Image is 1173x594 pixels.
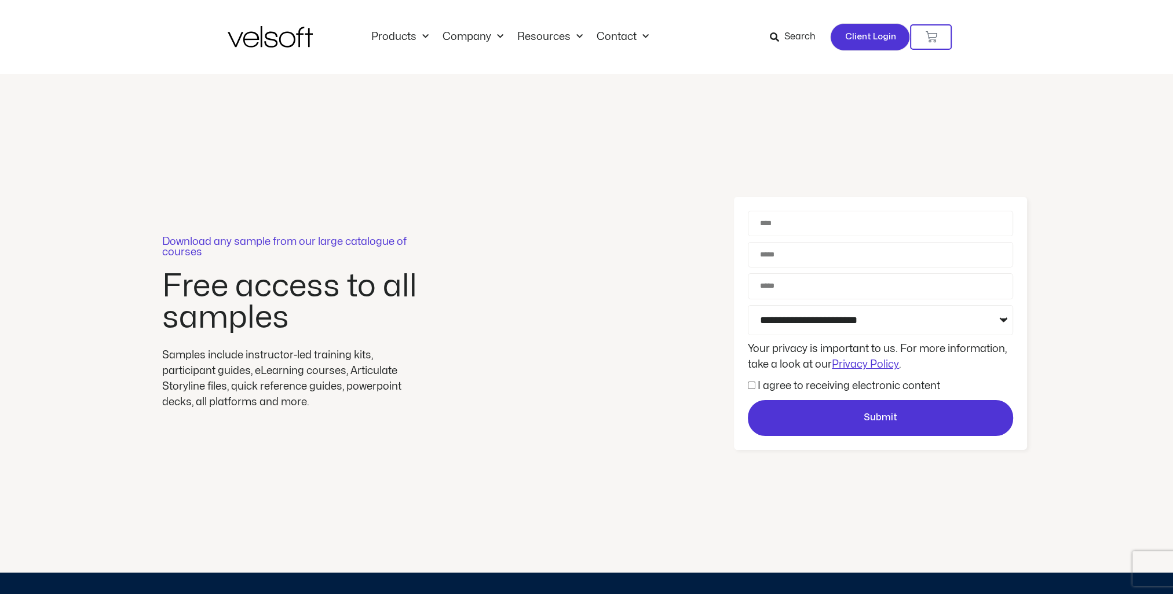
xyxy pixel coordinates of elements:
div: Your privacy is important to us. For more information, take a look at our . [745,341,1016,372]
a: ProductsMenu Toggle [364,31,436,43]
img: Velsoft Training Materials [228,26,313,47]
span: Submit [864,410,897,426]
a: Client Login [830,23,910,51]
span: Client Login [845,30,896,45]
div: Samples include instructor-led training kits, participant guides, eLearning courses, Articulate S... [162,347,423,410]
a: Privacy Policy [832,360,899,369]
a: CompanyMenu Toggle [436,31,510,43]
a: Search [769,27,823,47]
a: ResourcesMenu Toggle [510,31,590,43]
a: ContactMenu Toggle [590,31,656,43]
p: Download any sample from our large catalogue of courses [162,237,423,258]
label: I agree to receiving electronic content [758,381,940,391]
nav: Menu [364,31,656,43]
span: Search [784,30,815,45]
button: Submit [748,400,1013,436]
h2: Free access to all samples [162,271,423,333]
